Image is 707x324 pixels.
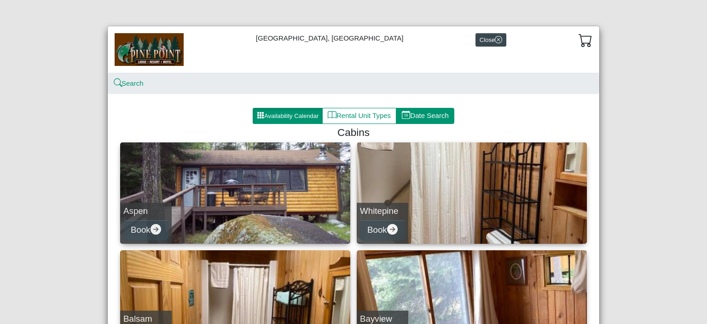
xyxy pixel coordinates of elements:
[322,108,396,124] button: bookRental Unit Types
[402,111,411,119] svg: calendar date
[115,33,184,65] img: b144ff98-a7e1-49bd-98da-e9ae77355310.jpg
[360,220,405,241] button: Bookarrow right circle fill
[123,206,168,217] h5: Aspen
[115,80,122,87] svg: search
[253,108,323,124] button: grid3x3 gap fillAvailability Calendar
[124,126,583,139] h4: Cabins
[151,224,161,235] svg: arrow right circle fill
[123,220,168,241] button: Bookarrow right circle fill
[396,108,454,124] button: calendar dateDate Search
[387,224,398,235] svg: arrow right circle fill
[257,112,264,119] svg: grid3x3 gap fill
[115,79,144,87] a: searchSearch
[475,33,506,47] button: Closex circle
[328,111,336,119] svg: book
[579,33,592,47] svg: cart
[495,36,502,43] svg: x circle
[108,26,599,73] div: [GEOGRAPHIC_DATA], [GEOGRAPHIC_DATA]
[360,206,405,217] h5: Whitepine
